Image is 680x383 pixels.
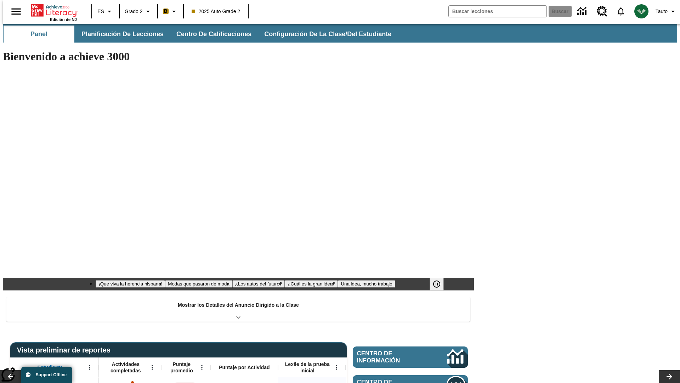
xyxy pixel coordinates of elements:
span: Vista preliminar de reportes [17,346,114,354]
button: Boost El color de la clase es anaranjado claro. Cambiar el color de la clase. [160,5,181,18]
button: Abrir menú [147,362,158,373]
span: Estudiante [38,364,63,371]
button: Abrir menú [331,362,342,373]
p: Mostrar los Detalles del Anuncio Dirigido a la Clase [178,301,299,309]
a: Notificaciones [612,2,630,21]
button: Support Offline [21,367,72,383]
button: Planificación de lecciones [76,26,169,43]
button: Perfil/Configuración [653,5,680,18]
input: Buscar campo [449,6,546,17]
span: Edición de NJ [50,17,77,22]
a: Portada [31,3,77,17]
body: Máximo 600 caracteres Presiona Escape para desactivar la barra de herramientas Presiona Alt + F10... [3,6,103,12]
button: Carrusel de lecciones, seguir [659,370,680,383]
span: Support Offline [36,372,67,377]
span: B [164,7,168,16]
span: Puntaje por Actividad [219,364,270,371]
button: Panel [4,26,74,43]
div: Subbarra de navegación [3,26,398,43]
button: Diapositiva 1 ¡Que viva la herencia hispana! [96,280,165,288]
span: Centro de información [357,350,423,364]
img: avatar image [634,4,648,18]
button: Centro de calificaciones [171,26,257,43]
button: Grado: Grado 2, Elige un grado [122,5,155,18]
a: Centro de información [573,2,593,21]
button: Diapositiva 4 ¿Cuál es la gran idea? [285,280,338,288]
div: Pausar [430,278,451,290]
span: Grado 2 [125,8,143,15]
div: Mostrar los Detalles del Anuncio Dirigido a la Clase [6,297,470,322]
button: Pausar [430,278,444,290]
button: Diapositiva 5 Una idea, mucho trabajo [338,280,395,288]
button: Abrir menú [197,362,207,373]
span: Tauto [656,8,668,15]
button: Escoja un nuevo avatar [630,2,653,21]
span: ES [97,8,104,15]
div: Subbarra de navegación [3,24,677,43]
span: Puntaje promedio [165,361,199,374]
button: Abrir menú [84,362,95,373]
button: Diapositiva 2 Modas que pasaron de moda [165,280,232,288]
div: Portada [31,2,77,22]
span: Actividades completadas [102,361,149,374]
a: Centro de recursos, Se abrirá en una pestaña nueva. [593,2,612,21]
button: Abrir el menú lateral [6,1,27,22]
button: Lenguaje: ES, Selecciona un idioma [94,5,117,18]
button: Configuración de la clase/del estudiante [259,26,397,43]
span: 2025 Auto Grade 2 [192,8,240,15]
span: Lexile de la prueba inicial [282,361,333,374]
h1: Bienvenido a achieve 3000 [3,50,474,63]
a: Centro de información [353,346,468,368]
button: Diapositiva 3 ¿Los autos del futuro? [232,280,285,288]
